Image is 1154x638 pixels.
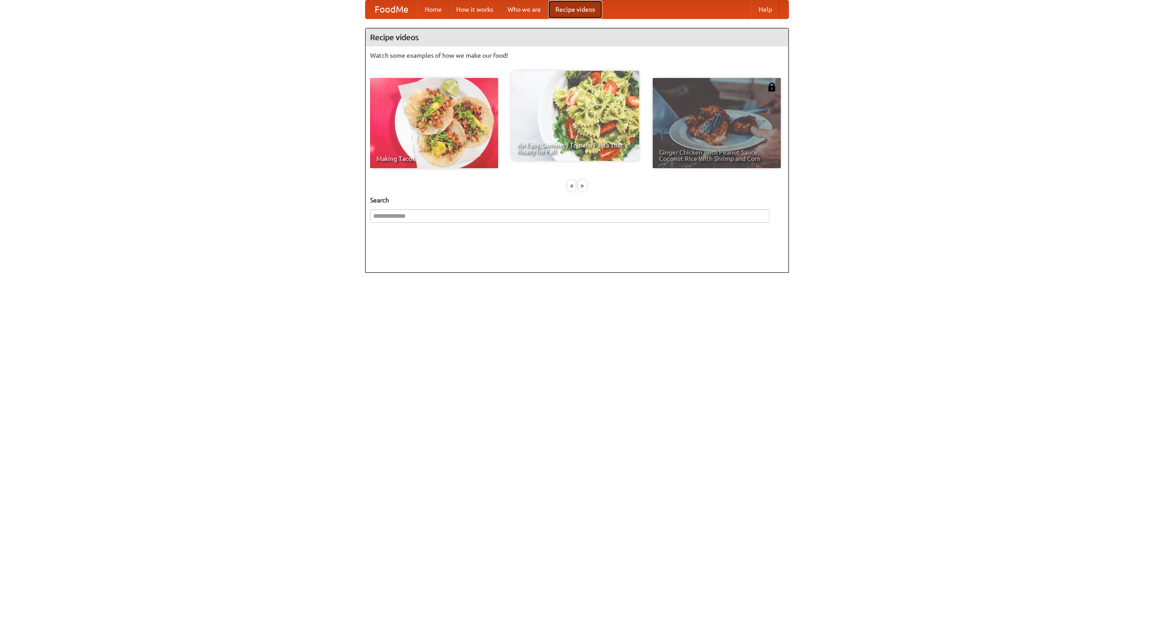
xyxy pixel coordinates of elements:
span: Making Tacos [376,156,492,162]
a: An Easy, Summery Tomato Pasta That's Ready for Fall [511,71,639,161]
a: Home [417,0,449,18]
a: FoodMe [366,0,417,18]
h4: Recipe videos [366,28,788,46]
p: Watch some examples of how we make our food! [370,51,784,60]
span: An Easy, Summery Tomato Pasta That's Ready for Fall [517,142,633,155]
a: Recipe videos [548,0,602,18]
a: Making Tacos [370,78,498,168]
h5: Search [370,196,784,205]
a: How it works [449,0,500,18]
a: Help [751,0,779,18]
div: » [578,180,586,191]
a: Who we are [500,0,548,18]
div: « [568,180,576,191]
img: 483408.png [767,83,776,92]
